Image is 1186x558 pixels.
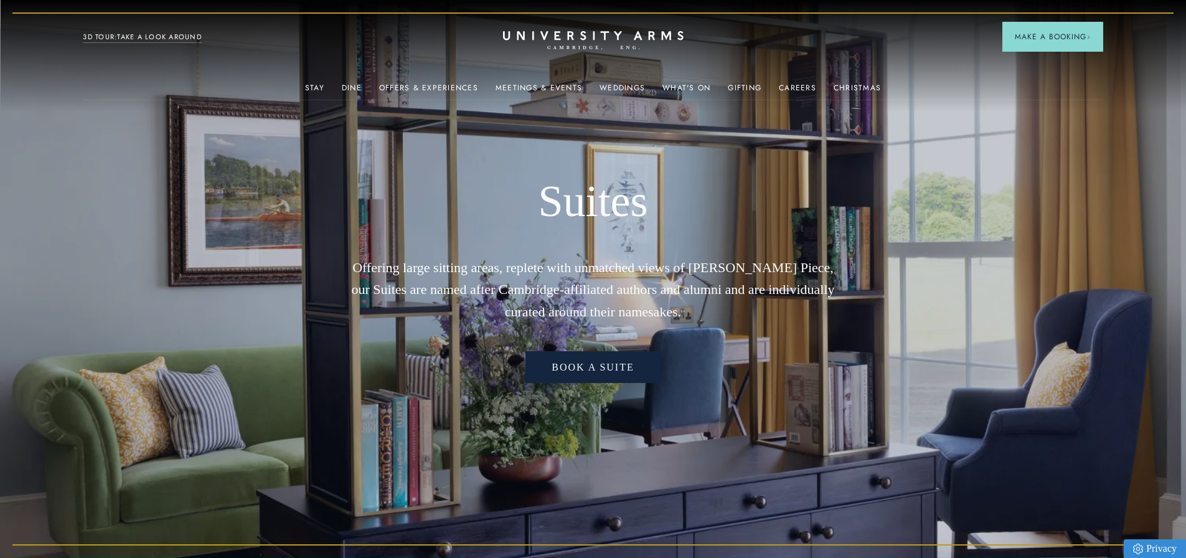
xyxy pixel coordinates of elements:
h1: Suites [344,175,842,229]
a: Home [503,31,684,50]
a: What's On [662,83,710,100]
a: Stay [305,83,324,100]
a: Book a Suite [525,351,660,384]
a: Offers & Experiences [379,83,478,100]
a: Dine [342,83,362,100]
button: Make a BookingArrow icon [1002,22,1103,52]
a: Weddings [600,83,645,100]
img: Arrow icon [1086,35,1091,39]
p: Offering large sitting areas, replete with unmatched views of [PERSON_NAME] Piece, our Suites are... [344,257,842,323]
img: Privacy [1133,544,1143,554]
a: Meetings & Events [496,83,582,100]
a: 3D TOUR:TAKE A LOOK AROUND [83,32,202,43]
a: Privacy [1124,539,1186,558]
span: Make a Booking [1015,31,1091,42]
a: Careers [779,83,816,100]
a: Gifting [728,83,761,100]
a: Christmas [834,83,881,100]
